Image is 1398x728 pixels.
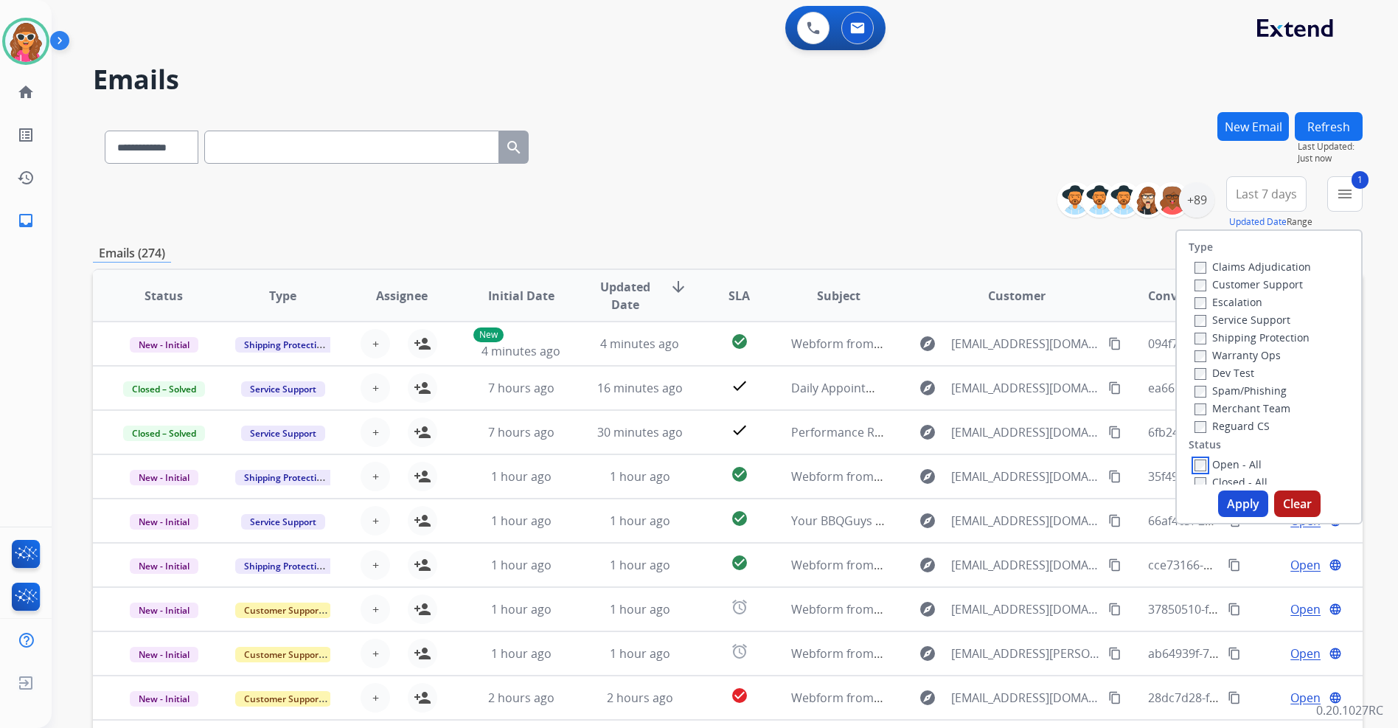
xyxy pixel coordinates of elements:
button: + [361,550,390,580]
span: Shipping Protection [235,470,336,485]
div: +89 [1179,182,1214,218]
mat-icon: explore [919,556,936,574]
span: [EMAIL_ADDRESS][DOMAIN_NAME] [951,689,1100,707]
mat-icon: check [731,377,748,395]
span: Just now [1298,153,1363,164]
span: + [372,645,379,662]
span: Closed – Solved [123,426,205,441]
span: 7 hours ago [488,424,554,440]
span: [EMAIL_ADDRESS][DOMAIN_NAME] [951,468,1100,485]
input: Warranty Ops [1194,350,1206,362]
mat-icon: content_copy [1108,691,1121,704]
button: Last 7 days [1226,176,1307,212]
mat-icon: language [1329,558,1342,572]
span: 1 hour ago [610,513,670,529]
input: Service Support [1194,315,1206,327]
span: Open [1290,645,1321,662]
button: + [361,594,390,624]
span: Last 7 days [1236,191,1297,197]
mat-icon: explore [919,379,936,397]
span: New - Initial [130,691,198,707]
input: Merchant Team [1194,403,1206,415]
span: 6fb2411b-7e01-42ec-bf33-43875c26c782 [1148,424,1369,440]
span: Webform from [EMAIL_ADDRESS][DOMAIN_NAME] on [DATE] [791,690,1125,706]
span: Service Support [241,426,325,441]
span: 1 hour ago [491,601,552,617]
mat-icon: check_circle [731,333,748,350]
span: New - Initial [130,603,198,618]
span: 1 hour ago [491,557,552,573]
button: Updated Date [1229,216,1287,228]
mat-icon: explore [919,335,936,353]
span: [EMAIL_ADDRESS][DOMAIN_NAME] [951,556,1100,574]
mat-icon: content_copy [1108,558,1121,572]
label: Spam/Phishing [1194,384,1287,398]
span: Type [269,287,296,305]
span: 1 hour ago [491,645,552,662]
span: + [372,512,379,530]
span: 1 [1352,171,1369,189]
label: Reguard CS [1194,419,1270,433]
mat-icon: check_circle [731,687,748,704]
mat-icon: history [17,169,35,187]
label: Merchant Team [1194,401,1290,415]
input: Dev Test [1194,368,1206,380]
span: 1 hour ago [491,513,552,529]
mat-icon: alarm [731,642,748,660]
span: + [372,379,379,397]
span: cce73166-51b2-420d-820e-c3e2cf30557a [1148,557,1371,573]
span: Daily Appointment Report for Extend on [DATE] [791,380,1054,396]
button: Apply [1218,490,1268,517]
span: [EMAIL_ADDRESS][DOMAIN_NAME] [951,379,1100,397]
mat-icon: content_copy [1108,381,1121,395]
span: 7 hours ago [488,380,554,396]
span: Webform from [EMAIL_ADDRESS][DOMAIN_NAME] on [DATE] [791,601,1125,617]
span: Subject [817,287,860,305]
mat-icon: person_add [414,335,431,353]
mat-icon: content_copy [1108,426,1121,439]
mat-icon: content_copy [1228,647,1241,660]
span: Status [145,287,183,305]
span: + [372,468,379,485]
mat-icon: explore [919,423,936,441]
input: Open - All [1194,460,1206,471]
mat-icon: language [1329,647,1342,660]
label: Warranty Ops [1194,348,1281,362]
mat-icon: person_add [414,556,431,574]
span: 2 hours ago [607,690,673,706]
span: + [372,556,379,574]
input: Shipping Protection [1194,333,1206,344]
span: 30 minutes ago [597,424,683,440]
span: + [372,423,379,441]
mat-icon: arrow_downward [670,278,687,296]
span: Open [1290,689,1321,707]
span: ea66dd25-94c2-4521-b7d3-a3b3ff884270 [1148,380,1373,396]
mat-icon: home [17,83,35,101]
span: Customer Support [235,603,331,618]
label: Customer Support [1194,277,1303,291]
label: Service Support [1194,313,1290,327]
p: Emails (274) [93,244,171,263]
span: ab64939f-7101-4713-9dcb-0832f711ceb6 [1148,645,1371,662]
label: Dev Test [1194,366,1254,380]
span: 4 minutes ago [600,336,679,352]
mat-icon: language [1329,603,1342,616]
span: Open [1290,556,1321,574]
mat-icon: inbox [17,212,35,229]
span: Webform from [EMAIL_ADDRESS][DOMAIN_NAME] on [DATE] [791,336,1125,352]
mat-icon: alarm [731,598,748,616]
span: New - Initial [130,514,198,530]
span: 1 hour ago [610,557,670,573]
mat-icon: explore [919,468,936,485]
label: Type [1189,240,1213,254]
span: 1 hour ago [610,645,670,662]
span: Shipping Protection [235,337,336,353]
mat-icon: content_copy [1108,337,1121,350]
mat-icon: person_add [414,600,431,618]
span: 4 minutes ago [481,343,560,359]
input: Customer Support [1194,280,1206,291]
mat-icon: explore [919,600,936,618]
span: [EMAIL_ADDRESS][DOMAIN_NAME] [951,423,1100,441]
mat-icon: person_add [414,512,431,530]
button: + [361,462,390,491]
